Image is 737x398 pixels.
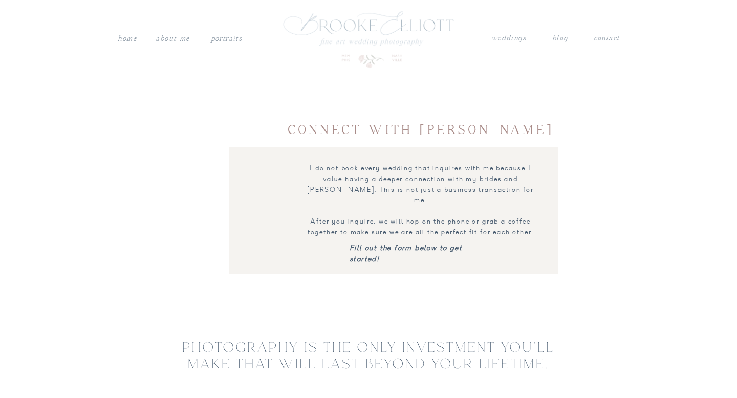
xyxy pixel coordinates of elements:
[350,242,492,252] a: Fill out the form below to get started!
[266,118,576,140] h1: Connect with [PERSON_NAME]
[117,32,137,46] a: Home
[350,243,462,264] i: Fill out the form below to get started!
[170,341,567,378] h2: Photography is the ONLY investment you'll make that will last beyond your lifetime.
[552,32,568,45] a: blog
[155,32,191,46] a: About me
[209,32,244,42] a: PORTRAITS
[491,32,527,45] a: weddings
[593,32,620,42] a: contact
[302,163,538,237] p: I do not book every wedding that inquires with me because I value having a deeper connection with...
